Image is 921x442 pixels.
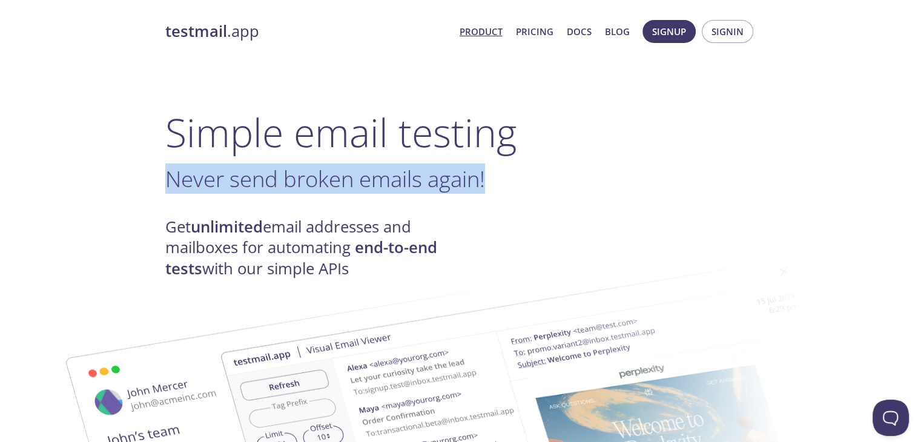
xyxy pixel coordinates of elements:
[605,24,630,39] a: Blog
[652,24,686,39] span: Signup
[165,237,437,279] strong: end-to-end tests
[873,400,909,436] iframe: Help Scout Beacon - Open
[516,24,553,39] a: Pricing
[165,217,461,279] h4: Get email addresses and mailboxes for automating with our simple APIs
[711,24,744,39] span: Signin
[165,21,450,42] a: testmail.app
[642,20,696,43] button: Signup
[567,24,592,39] a: Docs
[165,109,756,156] h1: Simple email testing
[165,21,227,42] strong: testmail
[702,20,753,43] button: Signin
[460,24,503,39] a: Product
[165,163,485,194] span: Never send broken emails again!
[191,216,263,237] strong: unlimited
